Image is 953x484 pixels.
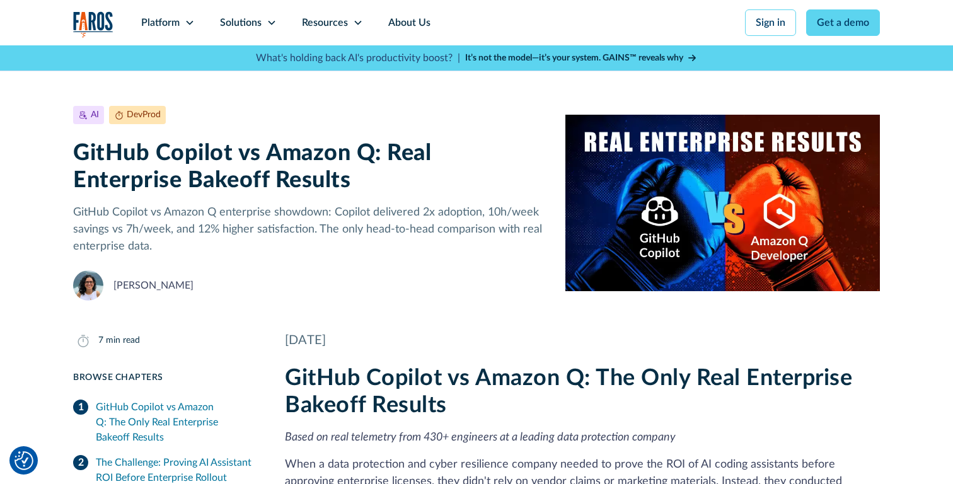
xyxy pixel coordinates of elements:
[745,9,796,36] a: Sign in
[73,371,255,384] div: Browse Chapters
[302,15,348,30] div: Resources
[14,451,33,470] button: Cookie Settings
[96,400,255,445] div: GitHub Copilot vs Amazon Q: The Only Real Enterprise Bakeoff Results
[14,451,33,470] img: Revisit consent button
[220,15,262,30] div: Solutions
[565,106,880,301] img: Illustration of a boxing match of GitHub Copilot vs. Amazon Q. with real enterprise results.
[256,50,460,66] p: What's holding back AI's productivity boost? |
[73,395,255,450] a: GitHub Copilot vs Amazon Q: The Only Real Enterprise Bakeoff Results
[73,270,103,301] img: Naomi Lurie
[127,108,161,122] div: DevProd
[73,204,545,255] p: GitHub Copilot vs Amazon Q enterprise showdown: Copilot delivered 2x adoption, 10h/week savings v...
[465,52,697,65] a: It’s not the model—it’s your system. GAINS™ reveals why
[806,9,880,36] a: Get a demo
[73,140,545,194] h1: GitHub Copilot vs Amazon Q: Real Enterprise Bakeoff Results
[285,432,676,443] em: Based on real telemetry from 430+ engineers at a leading data protection company
[73,11,113,37] a: home
[91,108,99,122] div: AI
[465,54,683,62] strong: It’s not the model—it’s your system. GAINS™ reveals why
[141,15,180,30] div: Platform
[106,334,140,347] div: min read
[285,367,852,417] strong: GitHub Copilot vs Amazon Q: The Only Real Enterprise Bakeoff Results
[98,334,103,347] div: 7
[73,11,113,37] img: Logo of the analytics and reporting company Faros.
[285,331,880,350] div: [DATE]
[113,278,193,293] div: [PERSON_NAME]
